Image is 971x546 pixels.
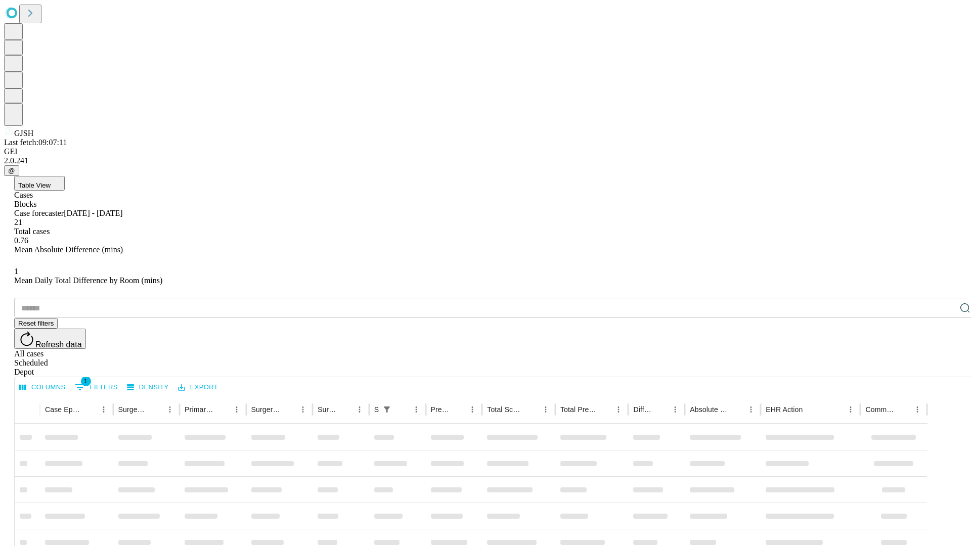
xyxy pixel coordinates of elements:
button: Menu [611,402,626,417]
span: Last fetch: 09:07:11 [4,138,67,147]
button: Menu [910,402,924,417]
button: Menu [163,402,177,417]
span: Reset filters [18,320,54,327]
button: Sort [524,402,539,417]
button: Sort [282,402,296,417]
span: Mean Daily Total Difference by Room (mins) [14,276,162,285]
button: Show filters [72,379,120,395]
button: Menu [844,402,858,417]
span: [DATE] - [DATE] [64,209,122,217]
div: Total Scheduled Duration [487,405,523,414]
button: Sort [82,402,97,417]
button: Table View [14,176,65,191]
span: Table View [18,181,51,189]
button: Refresh data [14,329,86,349]
span: 0.76 [14,236,28,245]
button: Menu [465,402,479,417]
button: Menu [409,402,423,417]
div: Predicted In Room Duration [431,405,451,414]
button: Menu [230,402,244,417]
div: 1 active filter [380,402,394,417]
button: Sort [730,402,744,417]
span: @ [8,167,15,174]
button: Sort [597,402,611,417]
button: @ [4,165,19,176]
button: Density [124,380,171,395]
div: Absolute Difference [690,405,729,414]
div: Comments [865,405,895,414]
button: Sort [215,402,230,417]
div: Surgery Name [251,405,281,414]
button: Menu [97,402,111,417]
button: Sort [395,402,409,417]
button: Menu [352,402,367,417]
span: 1 [14,267,18,276]
div: EHR Action [766,405,803,414]
div: GEI [4,147,967,156]
button: Sort [654,402,668,417]
span: Case forecaster [14,209,64,217]
button: Reset filters [14,318,58,329]
button: Select columns [17,380,68,395]
button: Sort [896,402,910,417]
span: GJSH [14,129,33,138]
button: Sort [149,402,163,417]
button: Export [175,380,220,395]
div: Surgeon Name [118,405,148,414]
div: 2.0.241 [4,156,967,165]
button: Show filters [380,402,394,417]
button: Sort [804,402,818,417]
div: Scheduled In Room Duration [374,405,379,414]
span: Refresh data [35,340,82,349]
div: Primary Service [185,405,214,414]
span: Total cases [14,227,50,236]
span: Mean Absolute Difference (mins) [14,245,123,254]
div: Difference [633,405,653,414]
span: 1 [81,376,91,386]
button: Menu [744,402,758,417]
button: Menu [668,402,682,417]
div: Surgery Date [318,405,337,414]
span: 21 [14,218,22,226]
button: Menu [296,402,310,417]
div: Total Predicted Duration [560,405,597,414]
button: Sort [338,402,352,417]
button: Menu [539,402,553,417]
button: Sort [451,402,465,417]
div: Case Epic Id [45,405,81,414]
